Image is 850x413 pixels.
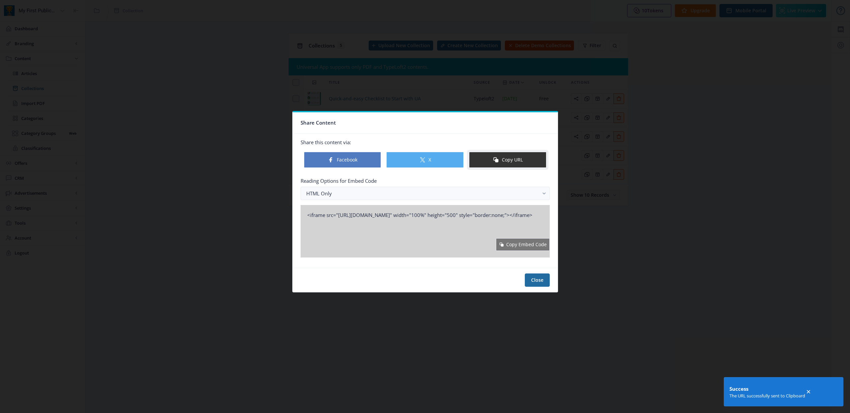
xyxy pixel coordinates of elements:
[525,273,550,287] button: Close
[386,152,464,168] button: X
[301,205,550,238] div: <iframe src="[URL][DOMAIN_NAME]" width="100%" height="500" style="border:none;"></iframe>
[306,189,539,197] div: HTML Only
[301,139,550,146] p: Share this content via:
[729,385,805,393] div: Success
[304,152,381,168] button: Facebook
[496,238,550,251] button: Copy Embed Code
[729,393,805,399] div: The URL successfully sent to Clipboard
[301,187,550,200] button: HTML Only
[293,112,558,134] nb-card-header: Share Content
[469,152,546,168] button: Copy URL
[301,177,550,184] div: Reading Options for Embed Code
